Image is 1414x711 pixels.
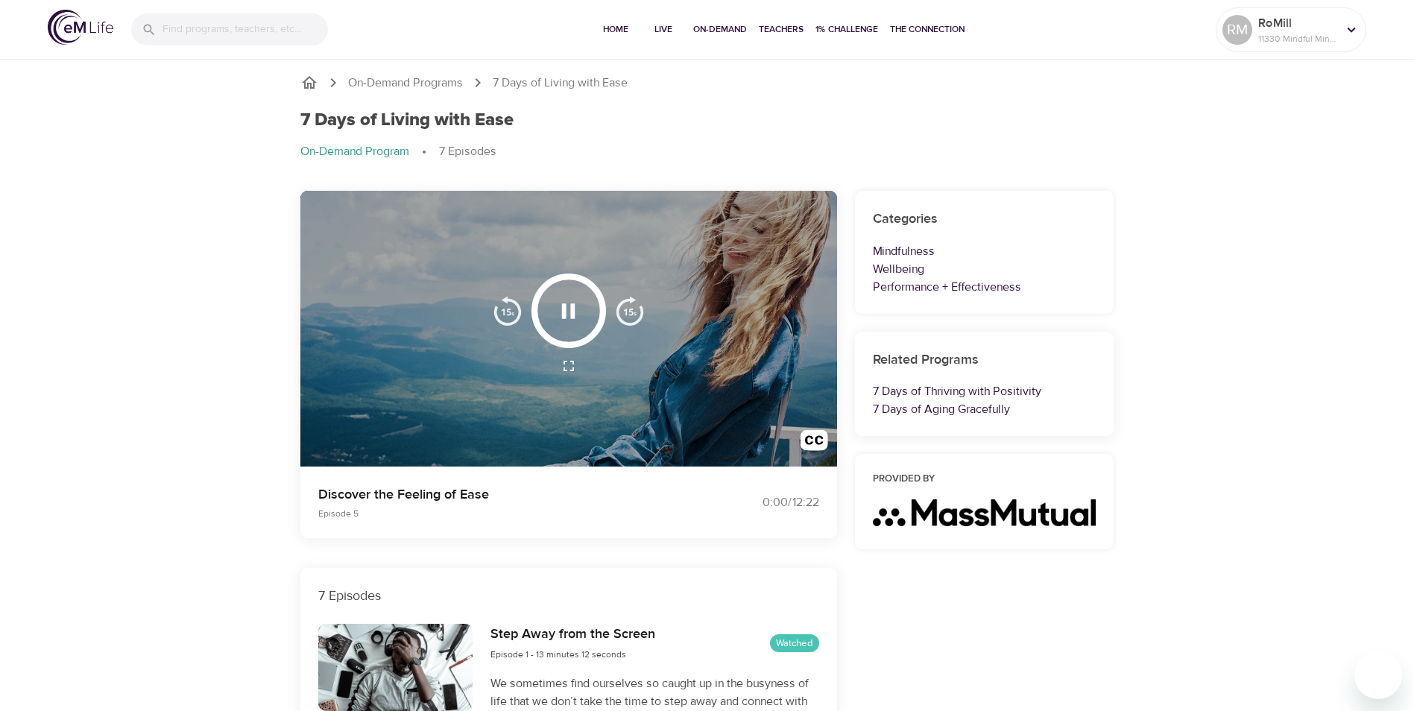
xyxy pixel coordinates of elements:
nav: breadcrumb [300,74,1114,92]
h6: Step Away from the Screen [490,624,655,645]
p: Discover the Feeling of Ease [318,484,689,505]
h6: Categories [873,209,1096,230]
p: Performance + Effectiveness [873,278,1096,296]
img: 15s_prev.svg [493,296,523,326]
p: On-Demand Program [300,143,409,160]
p: RoMill [1258,14,1337,32]
span: Teachers [759,22,804,37]
img: open_caption.svg [801,430,828,458]
span: Watched [770,636,819,651]
p: Mindfulness [873,242,1096,260]
p: 11330 Mindful Minutes [1258,32,1337,45]
p: 7 Days of Living with Ease [493,75,628,92]
span: Home [598,22,634,37]
p: Wellbeing [873,260,1096,278]
span: Live [646,22,681,37]
h6: Provided by [873,472,1096,487]
span: 1% Challenge [815,22,878,37]
img: org_logo_175.jpg [873,499,1096,526]
a: 7 Days of Thriving with Positivity [873,384,1041,399]
span: The Connection [890,22,965,37]
h1: 7 Days of Living with Ease [300,110,514,131]
input: Find programs, teachers, etc... [162,13,328,45]
div: RM [1222,15,1252,45]
a: 7 Days of Aging Gracefully [873,402,1010,417]
iframe: Button to launch messaging window [1354,651,1402,699]
p: 7 Episodes [318,586,819,606]
div: 0:00 / 12:22 [707,494,819,511]
a: On-Demand Programs [348,75,463,92]
p: 7 Episodes [439,143,496,160]
span: Episode 1 - 13 minutes 12 seconds [490,648,626,660]
h6: Related Programs [873,350,1096,371]
span: On-Demand [693,22,747,37]
img: logo [48,10,113,45]
p: Episode 5 [318,507,689,520]
nav: breadcrumb [300,143,1114,161]
img: 15s_next.svg [615,296,645,326]
button: Transcript/Closed Captions (c) [792,421,837,467]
